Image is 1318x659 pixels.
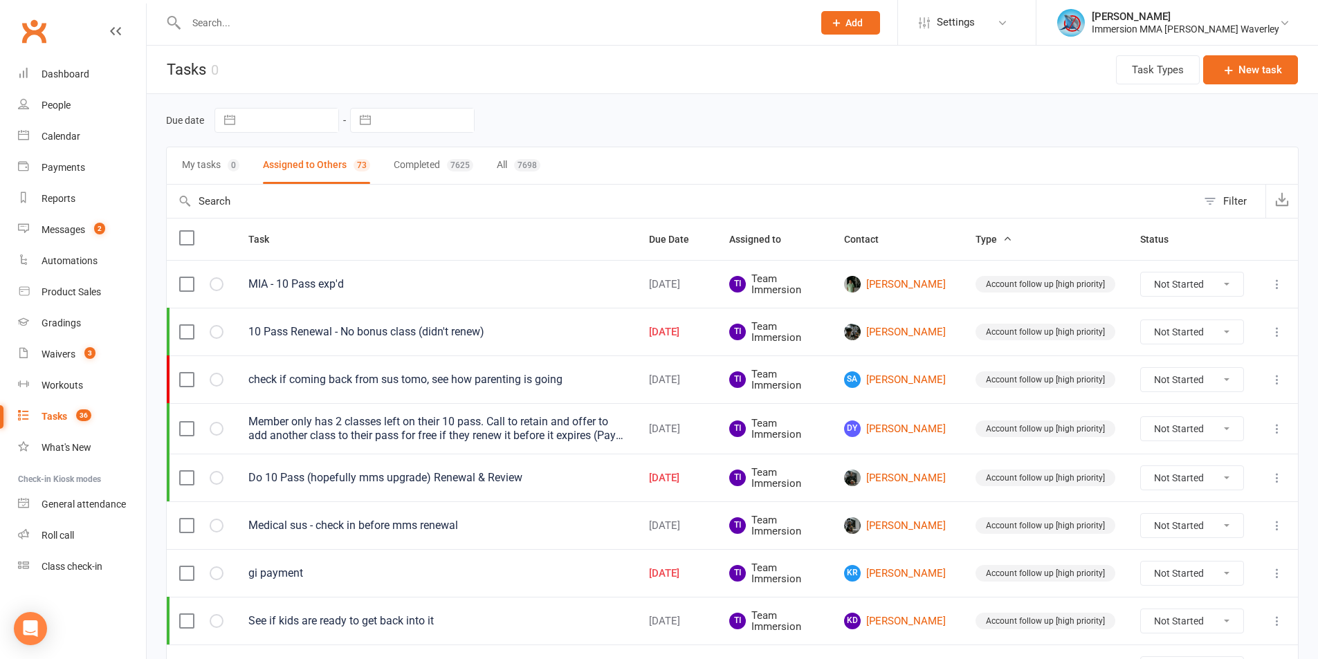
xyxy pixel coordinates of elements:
span: Team Immersion [729,467,819,490]
div: Account follow up [high priority] [976,324,1115,340]
span: Team Immersion [729,562,819,585]
a: KR[PERSON_NAME] [844,565,951,582]
span: TI [729,565,746,582]
div: Immersion MMA [PERSON_NAME] Waverley [1092,23,1279,35]
div: Payments [42,162,85,173]
div: Account follow up [high priority] [976,613,1115,629]
span: TI [729,371,746,388]
div: MIA - 10 Pass exp'd [248,277,624,291]
button: Task [248,231,284,248]
div: Open Intercom Messenger [14,612,47,645]
span: 36 [76,409,91,421]
div: Gradings [42,317,81,328]
span: Team Immersion [729,418,819,440]
div: [DATE] [649,279,704,290]
a: Waivers 3 [18,339,146,370]
span: Add [845,17,863,28]
div: What's New [42,442,91,453]
img: thumb_image1698714326.png [1057,9,1085,37]
span: KD [844,613,861,629]
a: Clubworx [17,14,51,48]
div: 10 Pass Renewal - No bonus class (didn't renew) [248,325,624,339]
span: SA [844,371,861,388]
div: 0 [228,159,239,171]
span: Team Immersion [729,273,819,296]
span: Type [976,234,1012,245]
span: 2 [94,223,105,234]
a: What's New [18,432,146,463]
div: Account follow up [high priority] [976,371,1115,388]
span: Assigned to [729,234,796,245]
div: Filter [1223,193,1247,210]
a: Payments [18,152,146,183]
div: Tasks [42,411,67,422]
a: KD[PERSON_NAME] [844,613,951,629]
img: Varun Kumar [844,517,861,534]
div: Account follow up [high priority] [976,470,1115,486]
div: Calendar [42,131,80,142]
div: Waivers [42,349,75,360]
div: [PERSON_NAME] [1092,10,1279,23]
input: Search [167,185,1197,218]
span: Team Immersion [729,321,819,344]
div: Messages [42,224,85,235]
div: gi payment [248,566,624,580]
div: 7625 [447,159,473,171]
span: TI [729,613,746,629]
span: Due Date [649,234,704,245]
div: Account follow up [high priority] [976,420,1115,437]
button: Completed7625 [394,147,473,184]
span: Status [1140,234,1184,245]
a: People [18,90,146,121]
button: Contact [844,231,894,248]
a: Dashboard [18,59,146,90]
button: Add [821,11,880,35]
div: Account follow up [high priority] [976,565,1115,582]
div: Workouts [42,380,83,391]
div: Member only has 2 classes left on their 10 pass. Call to retain and offer to add another class to... [248,415,624,443]
a: [PERSON_NAME] [844,517,951,534]
button: Assigned to [729,231,796,248]
div: Account follow up [high priority] [976,276,1115,293]
div: Dashboard [42,68,89,80]
div: See if kids are ready to get back into it [248,614,624,628]
a: Messages 2 [18,214,146,245]
div: check if coming back from sus tomo, see how parenting is going [248,373,624,387]
span: Task [248,234,284,245]
button: Task Types [1116,55,1200,84]
a: [PERSON_NAME] [844,276,951,293]
span: KR [844,565,861,582]
div: [DATE] [649,374,704,386]
a: Tasks 36 [18,401,146,432]
button: Due Date [649,231,704,248]
a: [PERSON_NAME] [844,324,951,340]
div: 0 [211,62,219,78]
img: Blake Ashley [844,470,861,486]
div: [DATE] [649,615,704,627]
a: SA[PERSON_NAME] [844,371,951,388]
div: [DATE] [649,520,704,532]
div: Do 10 Pass (hopefully mms upgrade) Renewal & Review [248,471,624,485]
button: Assigned to Others73 [263,147,370,184]
a: Automations [18,245,146,277]
button: Type [976,231,1012,248]
a: DY[PERSON_NAME] [844,420,951,437]
div: Account follow up [high priority] [976,517,1115,534]
span: Contact [844,234,894,245]
a: Calendar [18,121,146,152]
button: New task [1203,55,1298,84]
button: All7698 [497,147,540,184]
span: Team Immersion [729,514,819,537]
span: Team Immersion [729,369,819,391]
div: [DATE] [649,568,704,579]
a: Product Sales [18,277,146,308]
button: My tasks0 [182,147,239,184]
img: Aryan Saxena [844,324,861,340]
div: 7698 [514,159,540,171]
a: Reports [18,183,146,214]
span: Team Immersion [729,610,819,633]
button: Filter [1197,185,1265,218]
div: 73 [354,159,370,171]
span: TI [729,470,746,486]
div: Roll call [42,530,74,541]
